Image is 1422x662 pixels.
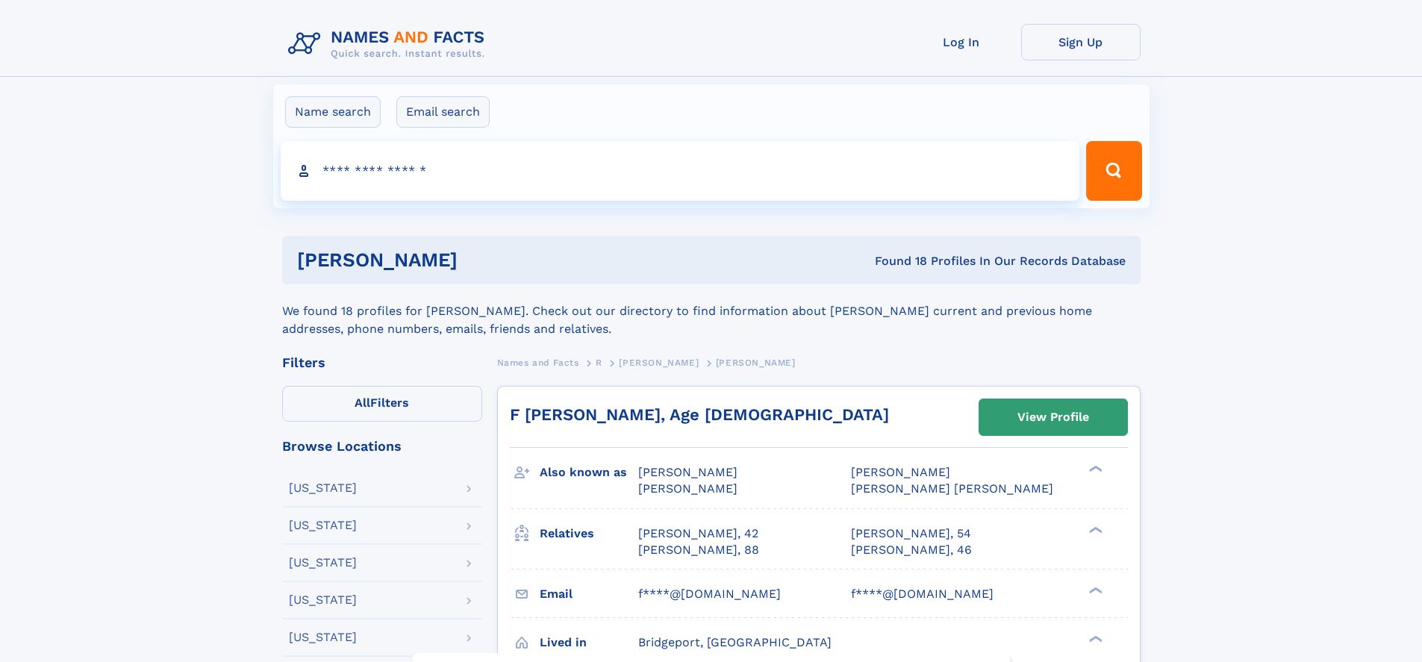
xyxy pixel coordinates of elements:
h3: Lived in [540,630,638,655]
a: View Profile [979,399,1127,435]
div: ❯ [1085,585,1103,595]
div: ❯ [1085,634,1103,643]
a: Names and Facts [497,353,579,372]
a: Log In [902,24,1021,60]
div: View Profile [1017,400,1089,434]
span: [PERSON_NAME] [851,465,950,479]
a: R [596,353,602,372]
span: All [355,396,370,410]
h3: Relatives [540,521,638,546]
span: [PERSON_NAME] [638,481,737,496]
div: [US_STATE] [289,557,357,569]
a: [PERSON_NAME], 88 [638,542,759,558]
a: [PERSON_NAME], 46 [851,542,972,558]
a: [PERSON_NAME], 54 [851,525,971,542]
span: [PERSON_NAME] [PERSON_NAME] [851,481,1053,496]
label: Filters [282,386,482,422]
span: [PERSON_NAME] [619,357,699,368]
div: Found 18 Profiles In Our Records Database [666,253,1126,269]
a: [PERSON_NAME] [619,353,699,372]
label: Email search [396,96,490,128]
span: R [596,357,602,368]
div: ❯ [1085,464,1103,474]
a: [PERSON_NAME], 42 [638,525,758,542]
span: Bridgeport, [GEOGRAPHIC_DATA] [638,635,832,649]
span: [PERSON_NAME] [638,465,737,479]
div: We found 18 profiles for [PERSON_NAME]. Check out our directory to find information about [PERSON... [282,284,1141,338]
div: [US_STATE] [289,519,357,531]
label: Name search [285,96,381,128]
span: [PERSON_NAME] [716,357,796,368]
div: ❯ [1085,525,1103,534]
h3: Email [540,581,638,607]
h3: Also known as [540,460,638,485]
div: Filters [282,356,482,369]
h1: [PERSON_NAME] [297,251,667,269]
div: [US_STATE] [289,631,357,643]
div: [US_STATE] [289,594,357,606]
a: Sign Up [1021,24,1141,60]
div: [US_STATE] [289,482,357,494]
div: Browse Locations [282,440,482,453]
img: Logo Names and Facts [282,24,497,64]
button: Search Button [1086,141,1141,201]
input: search input [281,141,1080,201]
a: F [PERSON_NAME], Age [DEMOGRAPHIC_DATA] [510,405,889,424]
